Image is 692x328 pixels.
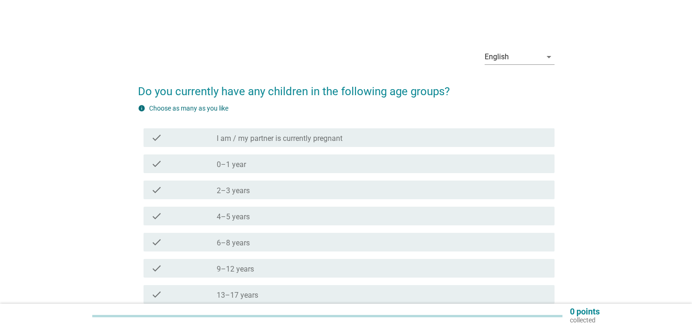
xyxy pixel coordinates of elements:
i: arrow_drop_down [543,51,555,63]
div: English [485,53,509,61]
label: Choose as many as you like [149,105,228,112]
i: check [151,237,162,248]
p: 0 points [570,307,600,316]
i: check [151,184,162,195]
i: check [151,263,162,274]
h2: Do you currently have any children in the following age groups? [138,74,555,100]
i: check [151,289,162,300]
label: 13–17 years [217,291,258,300]
label: 9–12 years [217,265,254,274]
i: check [151,210,162,222]
label: 2–3 years [217,186,250,195]
i: info [138,105,145,112]
i: check [151,132,162,143]
i: check [151,158,162,169]
label: 6–8 years [217,238,250,248]
label: I am / my partner is currently pregnant [217,134,343,143]
p: collected [570,316,600,324]
label: 0–1 year [217,160,246,169]
label: 4–5 years [217,212,250,222]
